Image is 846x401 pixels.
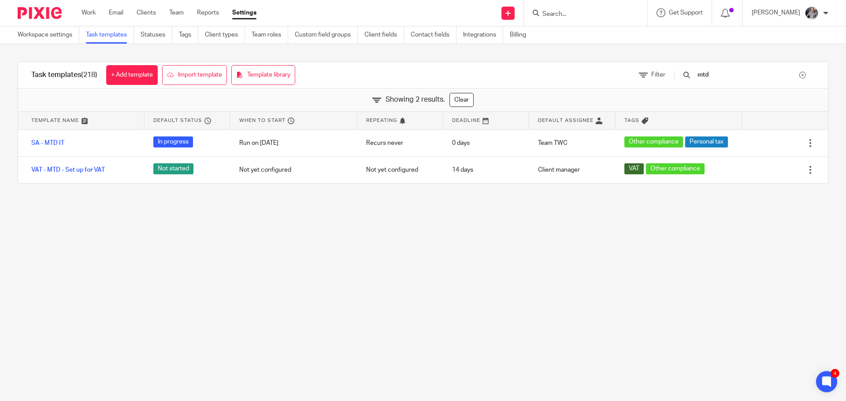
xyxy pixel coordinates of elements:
a: Reports [197,8,219,17]
input: Search... [697,70,799,80]
span: Filter [651,72,665,78]
a: Client fields [364,26,404,44]
span: Repeating [366,117,397,124]
span: Template name [31,117,79,124]
img: Pixie [18,7,62,19]
p: [PERSON_NAME] [752,8,800,17]
a: Team [169,8,184,17]
a: Email [109,8,123,17]
a: Statuses [141,26,172,44]
a: Work [82,8,96,17]
span: Default assignee [538,117,594,124]
span: Deadline [452,117,480,124]
a: Team roles [252,26,288,44]
a: Contact fields [411,26,456,44]
a: Tags [179,26,198,44]
div: Not yet configured [357,159,443,181]
span: Tags [624,117,639,124]
a: VAT - MTD - Set up for VAT [31,166,105,174]
a: Client types [205,26,245,44]
a: Clear [449,93,474,107]
div: 14 days [443,159,529,181]
a: Task templates [86,26,134,44]
a: Billing [510,26,533,44]
span: Personal tax [690,137,724,146]
span: (218) [81,71,97,78]
a: SA - MTD IT [31,139,64,147]
div: Recurs never [357,132,443,154]
span: Other compliance [629,137,679,146]
span: Other compliance [650,164,700,173]
span: In progress [153,136,193,147]
span: Default status [153,117,202,124]
span: When to start [239,117,286,124]
input: Search [542,11,621,18]
a: Import template [162,65,227,85]
a: Workspace settings [18,26,79,44]
h1: Task templates [31,70,97,80]
div: 4 [831,369,839,378]
a: Settings [232,8,256,17]
a: Custom field groups [295,26,358,44]
a: Clients [137,8,156,17]
img: -%20%20-%20studio@ingrained.co.uk%20for%20%20-20220223%20at%20101413%20-%201W1A2026.jpg [805,6,819,20]
span: Showing 2 results. [386,95,445,105]
div: Team TWC [529,132,615,154]
div: Not yet configured [230,159,357,181]
span: Get Support [669,10,703,16]
a: Template library [231,65,295,85]
div: Run on [DATE] [230,132,357,154]
div: Client manager [529,159,615,181]
span: Not started [153,163,193,174]
span: VAT [629,164,639,173]
a: Integrations [463,26,503,44]
div: 0 days [443,132,529,154]
a: + Add template [106,65,158,85]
